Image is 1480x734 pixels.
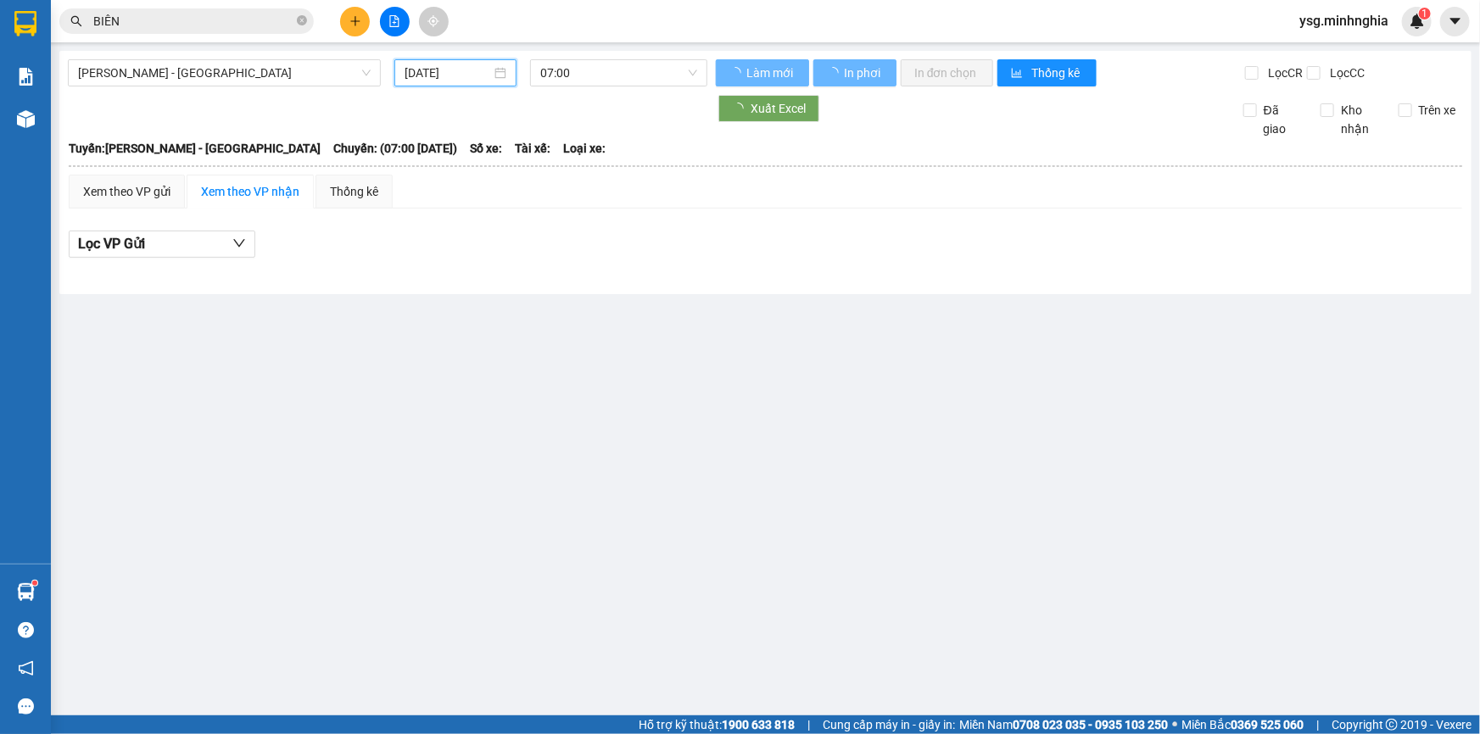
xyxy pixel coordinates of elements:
[1231,718,1304,731] strong: 0369 525 060
[807,715,810,734] span: |
[32,581,37,586] sup: 1
[515,139,550,158] span: Tài xế:
[18,660,34,676] span: notification
[1323,64,1367,82] span: Lọc CC
[78,60,371,86] span: Phan Rí - Sài Gòn
[8,58,323,80] li: 02523854854
[827,67,841,79] span: loading
[8,8,92,92] img: logo.jpg
[98,62,111,75] span: phone
[1410,14,1425,29] img: icon-new-feature
[823,715,955,734] span: Cung cấp máy in - giấy in:
[639,715,795,734] span: Hỗ trợ kỹ thuật:
[722,718,795,731] strong: 1900 633 818
[1286,10,1402,31] span: ysg.minhnghia
[1032,64,1083,82] span: Thống kê
[17,583,35,601] img: warehouse-icon
[1334,101,1385,138] span: Kho nhận
[1448,14,1463,29] span: caret-down
[997,59,1097,86] button: bar-chartThống kê
[470,139,502,158] span: Số xe:
[333,139,457,158] span: Chuyến: (07:00 [DATE])
[201,182,299,201] div: Xem theo VP nhận
[340,7,370,36] button: plus
[1172,721,1177,728] span: ⚪️
[70,15,82,27] span: search
[18,622,34,638] span: question-circle
[1257,101,1308,138] span: Đã giao
[729,67,744,79] span: loading
[813,59,896,86] button: In phơi
[388,15,400,27] span: file-add
[98,11,240,32] b: [PERSON_NAME]
[1011,67,1025,81] span: bar-chart
[1440,7,1470,36] button: caret-down
[18,698,34,715] span: message
[959,715,1168,734] span: Miền Nam
[844,64,883,82] span: In phơi
[1386,719,1398,731] span: copyright
[17,110,35,128] img: warehouse-icon
[98,41,111,54] span: environment
[78,233,145,254] span: Lọc VP Gửi
[93,12,293,31] input: Tìm tên, số ĐT hoặc mã đơn
[419,7,449,36] button: aim
[1181,715,1304,734] span: Miền Bắc
[901,59,993,86] button: In đơn chọn
[297,14,307,30] span: close-circle
[297,15,307,25] span: close-circle
[716,59,809,86] button: Làm mới
[349,15,361,27] span: plus
[718,95,819,122] button: Xuất Excel
[540,60,697,86] span: 07:00
[17,68,35,86] img: solution-icon
[563,139,606,158] span: Loại xe:
[8,37,323,58] li: 01 [PERSON_NAME]
[232,236,246,250] span: down
[69,231,255,258] button: Lọc VP Gửi
[746,64,796,82] span: Làm mới
[14,11,36,36] img: logo-vxr
[1412,101,1463,120] span: Trên xe
[1261,64,1305,82] span: Lọc CR
[1421,8,1427,19] span: 1
[69,142,321,155] b: Tuyến: [PERSON_NAME] - [GEOGRAPHIC_DATA]
[1013,718,1168,731] strong: 0708 023 035 - 0935 103 250
[1316,715,1319,734] span: |
[380,7,410,36] button: file-add
[330,182,378,201] div: Thống kê
[1419,8,1431,19] sup: 1
[83,182,170,201] div: Xem theo VP gửi
[8,106,294,134] b: GỬI : [GEOGRAPHIC_DATA]
[427,15,439,27] span: aim
[405,64,491,82] input: 12/10/2025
